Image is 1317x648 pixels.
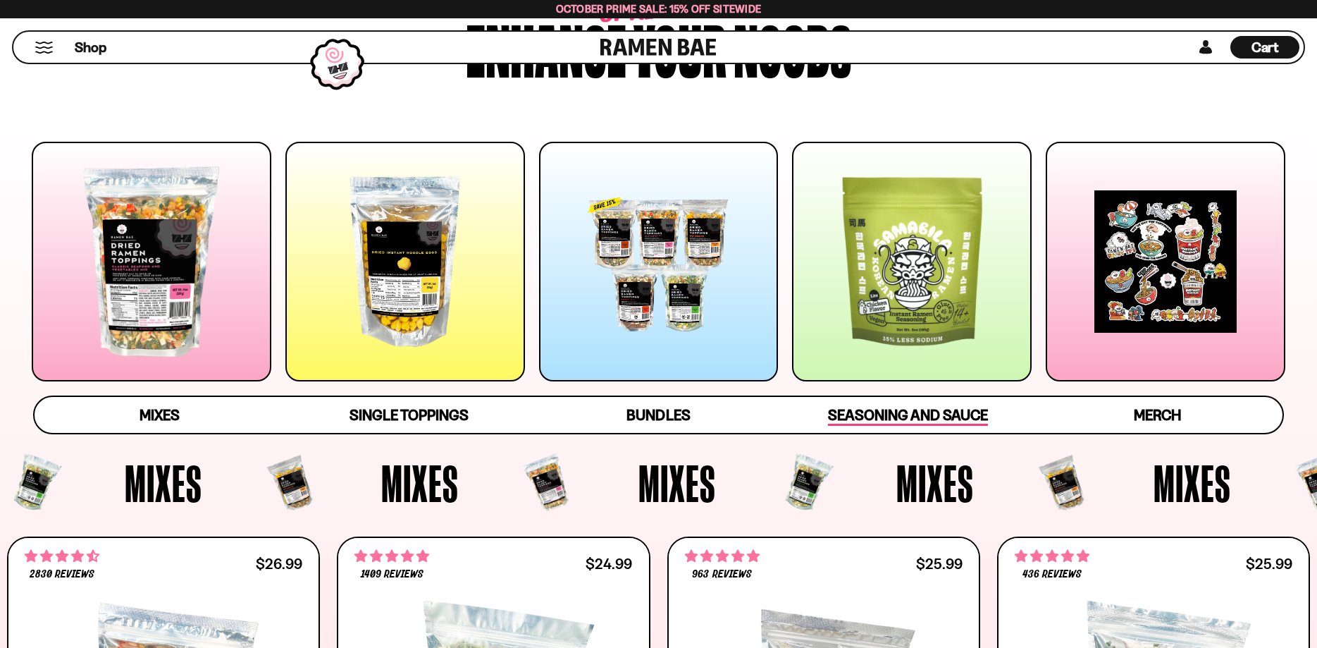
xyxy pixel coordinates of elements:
[1033,397,1282,433] a: Merch
[1022,569,1082,580] span: 436 reviews
[75,36,106,59] a: Shop
[256,557,302,570] div: $26.99
[35,397,284,433] a: Mixes
[1154,457,1231,509] span: Mixes
[828,406,988,426] span: Seasoning and Sauce
[685,547,760,566] span: 4.75 stars
[638,457,716,509] span: Mixes
[916,557,963,570] div: $25.99
[350,406,469,424] span: Single Toppings
[35,42,54,54] button: Mobile Menu Trigger
[1230,32,1299,63] div: Cart
[1015,547,1089,566] span: 4.76 stars
[556,2,762,16] span: October Prime Sale: 15% off Sitewide
[30,569,94,580] span: 2830 reviews
[140,406,180,424] span: Mixes
[284,397,533,433] a: Single Toppings
[692,569,751,580] span: 963 reviews
[1134,406,1181,424] span: Merch
[896,457,974,509] span: Mixes
[354,547,429,566] span: 4.76 stars
[533,397,783,433] a: Bundles
[626,406,690,424] span: Bundles
[734,13,851,80] div: noods
[125,457,202,509] span: Mixes
[586,557,632,570] div: $24.99
[1251,39,1279,56] span: Cart
[75,38,106,57] span: Shop
[1246,557,1292,570] div: $25.99
[466,13,626,80] div: Enhance
[784,397,1033,433] a: Seasoning and Sauce
[361,569,423,580] span: 1409 reviews
[25,547,99,566] span: 4.68 stars
[633,13,726,80] div: your
[381,457,459,509] span: Mixes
